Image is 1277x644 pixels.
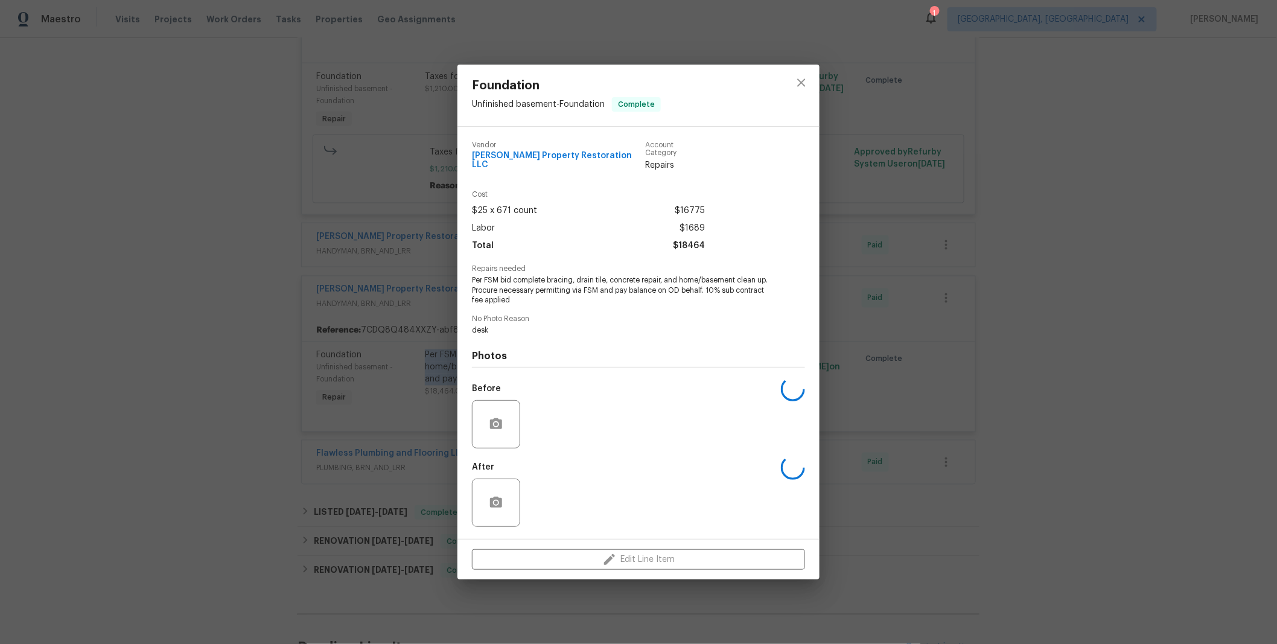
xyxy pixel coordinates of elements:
[787,68,816,97] button: close
[680,220,705,237] span: $1689
[675,202,705,220] span: $16775
[472,100,605,108] span: Unfinished basement - Foundation
[472,384,501,393] h5: Before
[472,325,772,336] span: desk
[472,191,705,199] span: Cost
[472,151,645,170] span: [PERSON_NAME] Property Restoration LLC
[472,463,494,471] h5: After
[472,79,661,92] span: Foundation
[472,237,494,255] span: Total
[930,7,938,19] div: 1
[673,237,705,255] span: $18464
[472,141,645,149] span: Vendor
[472,202,537,220] span: $25 x 671 count
[645,159,705,171] span: Repairs
[645,141,705,157] span: Account Category
[613,98,660,110] span: Complete
[472,220,495,237] span: Labor
[472,275,772,305] span: Per FSM bid complete bracing, drain tile, concrete repair, and home/basement clean up. Procure ne...
[472,265,805,273] span: Repairs needed
[472,315,805,323] span: No Photo Reason
[472,350,805,362] h4: Photos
